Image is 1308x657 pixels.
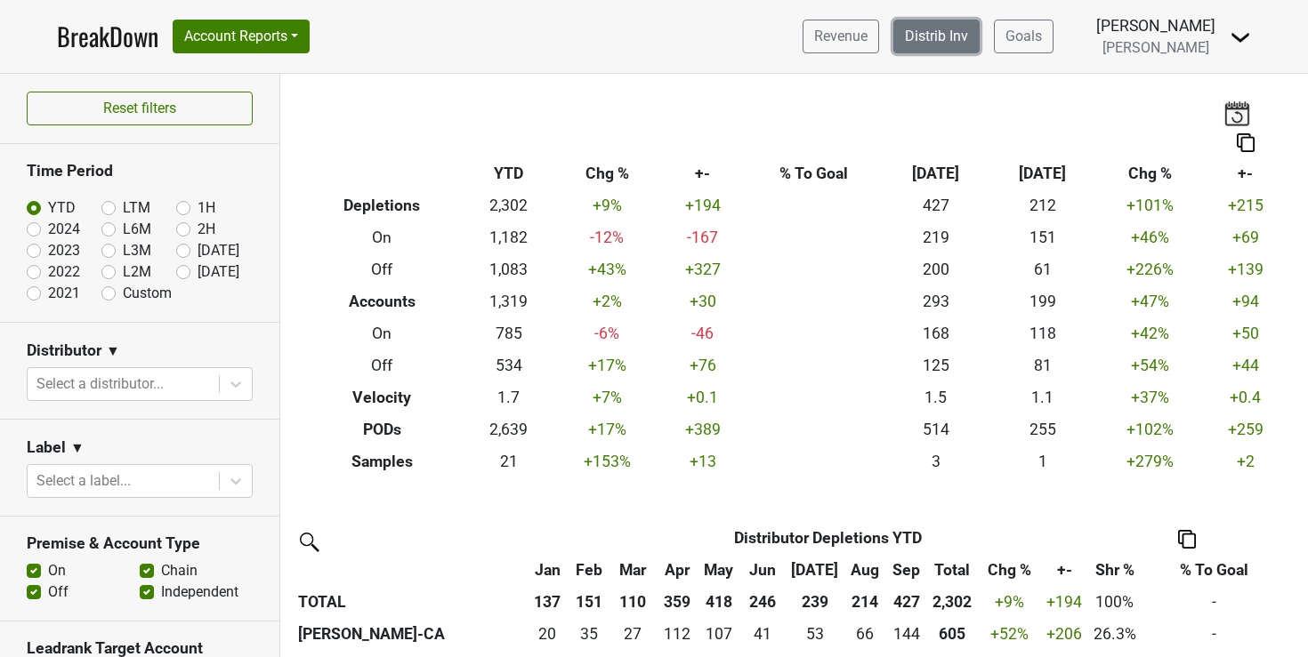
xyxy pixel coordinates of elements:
th: 359 [656,586,698,618]
td: -12 % [553,222,660,254]
label: L3M [123,240,151,261]
td: 534 [464,349,553,381]
label: 2021 [48,283,80,304]
label: 2024 [48,219,80,240]
th: 418 [698,586,739,618]
th: Chg % [1096,158,1203,190]
h3: Time Period [27,162,253,180]
td: +30 [660,286,745,318]
th: Feb: activate to sort column ascending [569,554,610,586]
td: 255 [989,413,1096,445]
img: Dropdown Menu [1230,27,1251,48]
th: On [301,318,464,350]
label: 2022 [48,261,80,283]
th: +- [1203,158,1288,190]
th: May: activate to sort column ascending [698,554,739,586]
td: - [1142,618,1286,650]
td: +139 [1203,254,1288,286]
td: 111.83 [656,618,698,650]
th: % To Goal: activate to sort column ascending [1142,554,1286,586]
td: 52.99 [786,618,844,650]
th: Jul: activate to sort column ascending [786,554,844,586]
th: Off [301,254,464,286]
td: +153 % [553,445,660,477]
div: [PERSON_NAME] [1096,14,1215,37]
td: 81 [989,349,1096,381]
th: Apr: activate to sort column ascending [656,554,698,586]
td: 1.5 [883,381,989,413]
th: [DATE] [989,158,1096,190]
td: -46 [660,318,745,350]
th: Total: activate to sort column ascending [927,554,977,586]
td: +9 % [553,190,660,222]
td: +194 [660,190,745,222]
img: filter [294,526,322,555]
div: 144 [890,622,923,645]
div: 53 [790,622,840,645]
td: +47 % [1096,286,1203,318]
span: +194 [1046,593,1082,611]
th: 2,302 [927,586,977,618]
img: Copy to clipboard [1178,530,1196,549]
td: +101 % [1096,190,1203,222]
th: Mar: activate to sort column ascending [610,554,656,586]
a: BreakDown [57,18,158,55]
button: Reset filters [27,92,253,125]
td: +69 [1203,222,1288,254]
td: +76 [660,349,745,381]
td: +46 % [1096,222,1203,254]
td: +327 [660,254,745,286]
div: 112 [660,622,693,645]
td: 514 [883,413,989,445]
th: YTD [464,158,553,190]
td: +279 % [1096,445,1203,477]
td: - [1142,586,1286,618]
td: +2 % [553,286,660,318]
label: Custom [123,283,172,304]
td: +0.4 [1203,381,1288,413]
td: 21 [464,445,553,477]
th: PODs [301,413,464,445]
td: 106.74 [698,618,739,650]
td: +215 [1203,190,1288,222]
td: +389 [660,413,745,445]
div: 35 [573,622,606,645]
h3: Distributor [27,341,101,360]
th: % To Goal [746,158,883,190]
label: Chain [161,560,198,581]
th: 239 [786,586,844,618]
th: Depletions [301,190,464,222]
th: Jan: activate to sort column ascending [527,554,569,586]
span: +9% [995,593,1024,611]
td: +37 % [1096,381,1203,413]
td: 1 [989,445,1096,477]
label: Off [48,581,69,603]
th: +- [660,158,745,190]
td: 20.25 [527,618,569,650]
img: last_updated_date [1223,100,1250,125]
th: Distributor Depletions YTD [569,522,1088,554]
td: 199 [989,286,1096,318]
td: 118 [989,318,1096,350]
label: L6M [123,219,151,240]
span: ▼ [106,341,120,362]
th: 427 [885,586,927,618]
td: 26.67 [610,618,656,650]
td: 168 [883,318,989,350]
th: Shr %: activate to sort column ascending [1087,554,1142,586]
th: On [301,222,464,254]
td: 1.7 [464,381,553,413]
td: +42 % [1096,318,1203,350]
th: [DATE] [883,158,989,190]
td: 35.24 [569,618,610,650]
div: 66 [848,622,881,645]
td: -167 [660,222,745,254]
td: 200 [883,254,989,286]
td: 1,083 [464,254,553,286]
th: 151 [569,586,610,618]
th: 137 [527,586,569,618]
td: +226 % [1096,254,1203,286]
th: 214 [844,586,885,618]
th: Chg %: activate to sort column ascending [977,554,1041,586]
td: +43 % [553,254,660,286]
